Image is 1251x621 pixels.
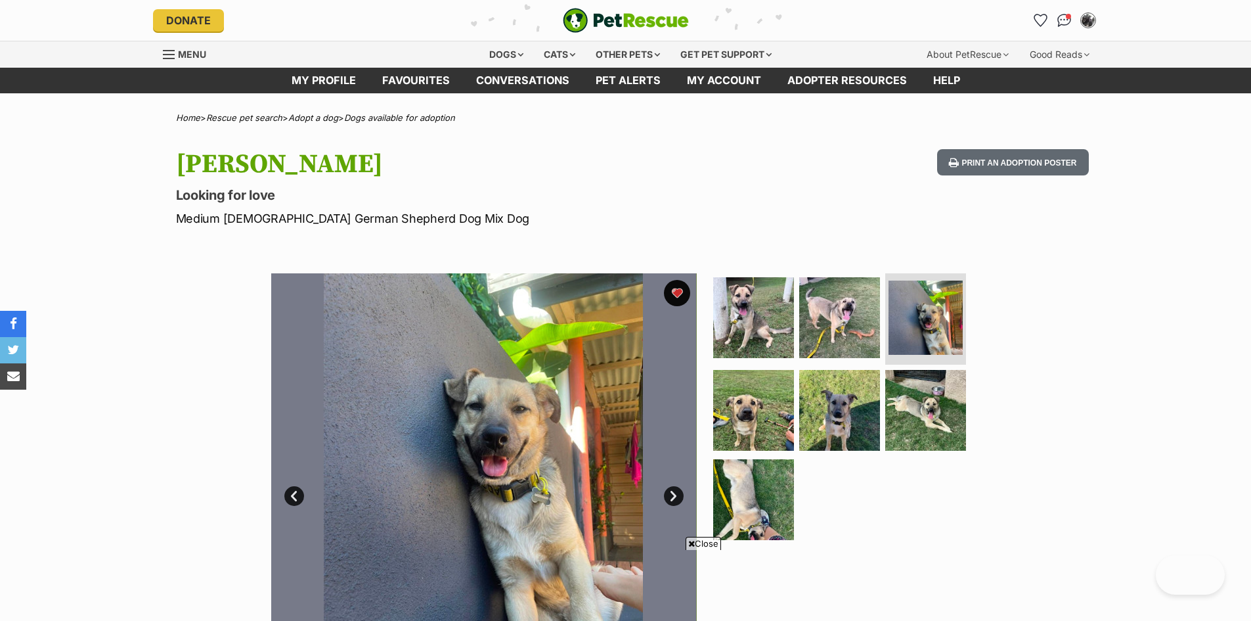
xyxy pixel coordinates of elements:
div: Get pet support [671,41,781,68]
img: Photo of Joey [885,370,966,451]
a: My account [674,68,774,93]
img: Photo of Joey [713,370,794,451]
a: Conversations [1054,10,1075,31]
div: > > > [143,113,1108,123]
img: logo-e224e6f780fb5917bec1dbf3a21bbac754714ae5b6737aabdf751b685950b380.svg [563,8,689,33]
button: favourite [664,280,690,306]
p: Looking for love [176,186,732,204]
a: Prev [284,486,304,506]
div: Good Reads [1021,41,1099,68]
button: Print an adoption poster [937,149,1088,176]
div: Dogs [480,41,533,68]
a: Favourites [1030,10,1051,31]
a: Rescue pet search [206,112,282,123]
h1: [PERSON_NAME] [176,149,732,179]
a: Menu [163,41,215,65]
img: Photo of Joey [799,370,880,451]
span: Menu [178,49,206,60]
button: My account [1078,10,1099,31]
a: Help [920,68,973,93]
p: Medium [DEMOGRAPHIC_DATA] German Shepherd Dog Mix Dog [176,210,732,227]
a: Home [176,112,200,123]
img: Photo of Joey [713,459,794,540]
a: My profile [278,68,369,93]
a: Favourites [369,68,463,93]
a: Adopt a dog [288,112,338,123]
a: Dogs available for adoption [344,112,455,123]
img: Photo of Joey [799,277,880,358]
iframe: Advertisement [387,555,865,614]
div: Other pets [586,41,669,68]
img: Kate Stockwell profile pic [1082,14,1095,27]
a: Adopter resources [774,68,920,93]
img: chat-41dd97257d64d25036548639549fe6c8038ab92f7586957e7f3b1b290dea8141.svg [1057,14,1071,27]
img: Photo of Joey [889,281,963,355]
ul: Account quick links [1030,10,1099,31]
iframe: Help Scout Beacon - Open [1156,555,1225,595]
a: Donate [153,9,224,32]
div: About PetRescue [917,41,1018,68]
img: Photo of Joey [713,277,794,358]
a: PetRescue [563,8,689,33]
a: Next [664,486,684,506]
a: conversations [463,68,582,93]
a: Pet alerts [582,68,674,93]
span: Close [686,537,721,550]
div: Cats [535,41,584,68]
